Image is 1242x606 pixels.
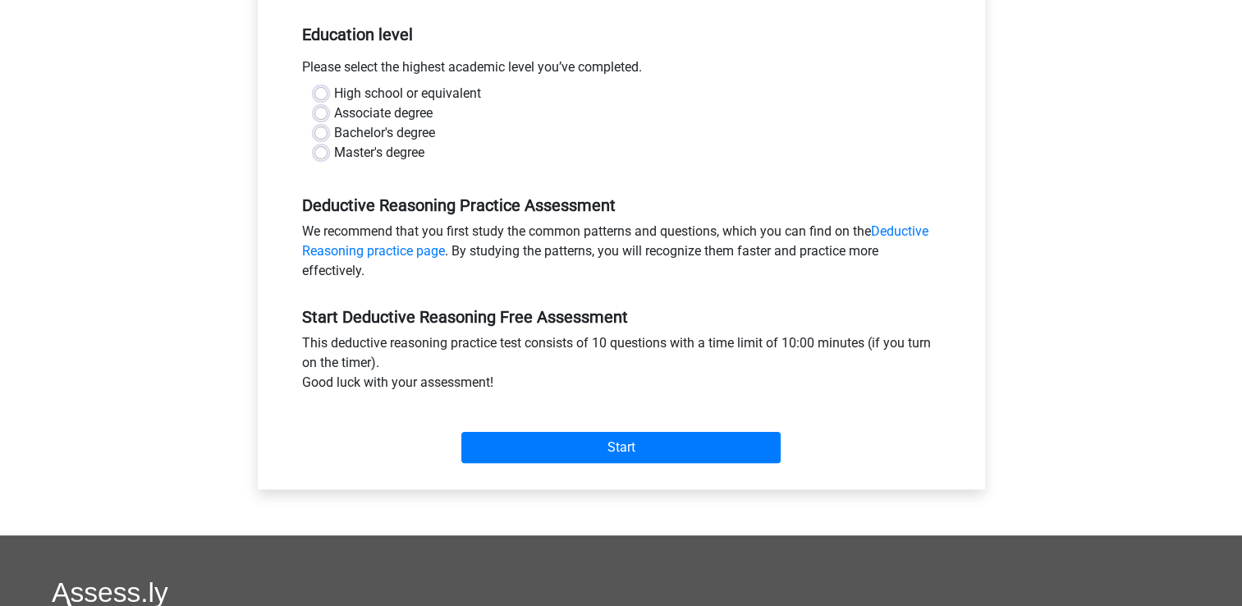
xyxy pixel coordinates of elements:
div: Please select the highest academic level you’ve completed. [290,57,953,84]
div: This deductive reasoning practice test consists of 10 questions with a time limit of 10:00 minute... [290,333,953,399]
h5: Start Deductive Reasoning Free Assessment [302,307,941,327]
label: Master's degree [334,143,424,163]
h5: Education level [302,18,941,51]
label: Bachelor's degree [334,123,435,143]
label: Associate degree [334,103,433,123]
div: We recommend that you first study the common patterns and questions, which you can find on the . ... [290,222,953,287]
h5: Deductive Reasoning Practice Assessment [302,195,941,215]
input: Start [461,432,781,463]
label: High school or equivalent [334,84,481,103]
